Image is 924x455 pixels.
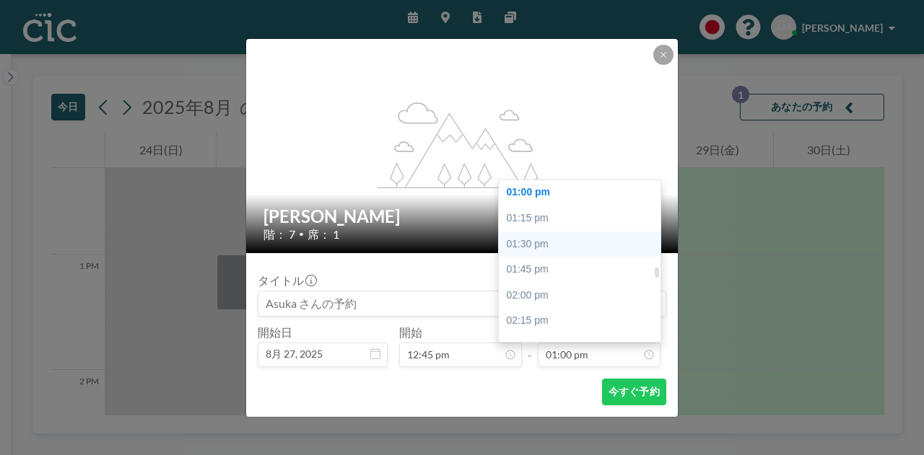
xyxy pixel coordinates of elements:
[258,325,292,340] label: 開始日
[263,206,662,227] h2: [PERSON_NAME]
[528,330,532,362] span: -
[263,227,295,242] span: 階： 7
[499,206,668,231] div: 01:15 pm
[499,257,668,283] div: 01:45 pm
[499,180,668,206] div: 01:00 pm
[602,379,666,405] button: 今すぐ予約
[378,101,548,187] g: flex-grow: 1.2;
[258,291,666,316] input: Asuka さんの予約
[299,229,304,239] span: •
[499,308,668,334] div: 02:15 pm
[499,231,668,257] div: 01:30 pm
[308,227,339,242] span: 席： 1
[399,325,422,340] label: 開始
[499,283,668,309] div: 02:00 pm
[499,334,668,360] div: 02:30 pm
[258,273,315,288] label: タイトル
